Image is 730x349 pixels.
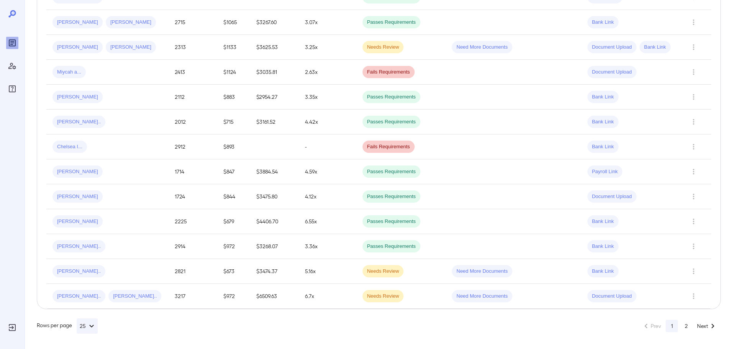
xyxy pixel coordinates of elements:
span: Bank Link [587,218,618,225]
span: Document Upload [587,293,636,300]
button: Row Actions [687,240,700,252]
td: $3035.81 [250,60,299,85]
td: 2012 [169,110,218,134]
span: Passes Requirements [363,168,420,175]
td: 3.07x [299,10,356,35]
td: $3475.80 [250,184,299,209]
td: 2914 [169,234,218,259]
td: $715 [217,110,250,134]
td: $972 [217,234,250,259]
span: Bank Link [587,93,618,101]
span: Needs Review [363,44,404,51]
span: Document Upload [587,69,636,76]
td: $847 [217,159,250,184]
button: Row Actions [687,66,700,78]
td: $844 [217,184,250,209]
span: [PERSON_NAME] [52,193,103,200]
td: 2821 [169,259,218,284]
button: Row Actions [687,91,700,103]
span: Passes Requirements [363,93,420,101]
td: $3268.07 [250,234,299,259]
span: Passes Requirements [363,19,420,26]
span: Passes Requirements [363,243,420,250]
div: Rows per page [37,318,98,334]
span: [PERSON_NAME] [52,218,103,225]
button: Row Actions [687,215,700,228]
td: $1133 [217,35,250,60]
td: $2954.27 [250,85,299,110]
span: [PERSON_NAME] [52,93,103,101]
button: Row Actions [687,290,700,302]
button: Row Actions [687,16,700,28]
td: 4.12x [299,184,356,209]
td: 1724 [169,184,218,209]
span: Bank Link [587,268,618,275]
td: $3474.37 [250,259,299,284]
td: $4406.70 [250,209,299,234]
td: $679 [217,209,250,234]
span: Bank Link [640,44,671,51]
span: Passes Requirements [363,218,420,225]
td: 6.55x [299,209,356,234]
span: [PERSON_NAME] [52,44,103,51]
span: [PERSON_NAME] [52,19,103,26]
td: 1714 [169,159,218,184]
button: Go to next page [695,320,720,332]
button: Go to page 2 [680,320,692,332]
span: Needs Review [363,293,404,300]
td: - [299,134,356,159]
span: Document Upload [587,44,636,51]
td: $1065 [217,10,250,35]
td: $972 [217,284,250,309]
span: Bank Link [587,19,618,26]
td: $3267.60 [250,10,299,35]
nav: pagination navigation [638,320,721,332]
button: Row Actions [687,41,700,53]
td: 2413 [169,60,218,85]
td: 3.35x [299,85,356,110]
td: 2313 [169,35,218,60]
td: 2112 [169,85,218,110]
td: $893 [217,134,250,159]
td: $673 [217,259,250,284]
div: Log Out [6,321,18,334]
td: 2.63x [299,60,356,85]
button: 25 [77,318,98,334]
td: 4.59x [299,159,356,184]
td: $3625.53 [250,35,299,60]
span: Passes Requirements [363,193,420,200]
button: Row Actions [687,165,700,178]
td: 3217 [169,284,218,309]
span: Chelsea I... [52,143,87,151]
div: Reports [6,37,18,49]
td: 4.42x [299,110,356,134]
span: Needs Review [363,268,404,275]
span: [PERSON_NAME] [106,44,156,51]
td: $3884.54 [250,159,299,184]
div: FAQ [6,83,18,95]
button: Row Actions [687,265,700,277]
button: Row Actions [687,116,700,128]
span: [PERSON_NAME].. [52,293,105,300]
span: Need More Documents [452,293,512,300]
span: Bank Link [587,243,618,250]
td: 3.36x [299,234,356,259]
button: page 1 [666,320,678,332]
td: 5.16x [299,259,356,284]
span: Fails Requirements [363,143,415,151]
td: 3.25x [299,35,356,60]
span: Need More Documents [452,268,512,275]
td: 2715 [169,10,218,35]
div: Manage Users [6,60,18,72]
span: Passes Requirements [363,118,420,126]
td: 2225 [169,209,218,234]
span: Miycah a... [52,69,86,76]
td: 2912 [169,134,218,159]
span: [PERSON_NAME] [106,19,156,26]
span: [PERSON_NAME].. [108,293,161,300]
span: Document Upload [587,193,636,200]
span: [PERSON_NAME].. [52,243,105,250]
span: Bank Link [587,143,618,151]
td: 6.7x [299,284,356,309]
td: $3161.52 [250,110,299,134]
